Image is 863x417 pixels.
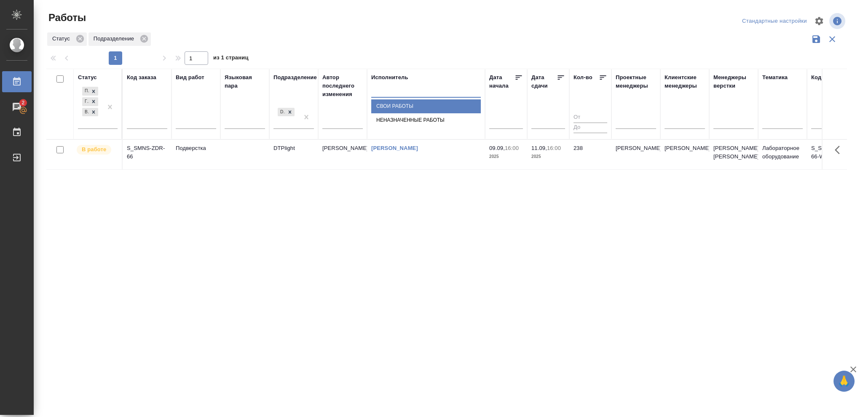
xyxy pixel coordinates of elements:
button: Здесь прячутся важные кнопки [830,140,850,160]
div: Клиентские менеджеры [665,73,705,90]
p: Статус [52,35,73,43]
button: 🙏 [834,371,855,392]
div: Свои работы [371,99,481,113]
span: 2 [16,99,29,107]
p: 16:00 [505,145,519,151]
p: 16:00 [547,145,561,151]
p: Подразделение [94,35,137,43]
td: [PERSON_NAME] [660,140,709,169]
div: Кол-во [574,73,592,82]
div: Подразделение [88,32,151,46]
div: Код заказа [127,73,156,82]
div: Статус [47,32,87,46]
td: S_SMNS-ZDR-66-WK-009 [807,140,856,169]
td: DTPlight [269,140,318,169]
p: 2025 [489,152,523,161]
div: Подбор, Готов к работе, В работе [81,107,99,118]
div: Исполнитель выполняет работу [76,144,118,155]
div: Статус [78,73,97,82]
div: Автор последнего изменения [322,73,363,99]
td: [PERSON_NAME] [318,140,367,169]
input: От [574,112,607,123]
div: Менеджеры верстки [713,73,754,90]
div: Подбор [82,87,89,96]
div: S_SMNS-ZDR-66 [127,144,167,161]
a: [PERSON_NAME] [371,145,418,151]
div: Код работы [811,73,844,82]
div: Проектные менеджеры [616,73,656,90]
p: 09.09, [489,145,505,151]
div: Подбор, Готов к работе, В работе [81,96,99,107]
div: Дата начала [489,73,515,90]
div: Неназначенные работы [371,113,481,127]
span: из 1 страниц [213,53,249,65]
div: Исполнитель [371,73,408,82]
p: В работе [82,145,106,154]
div: Подразделение [273,73,317,82]
span: 🙏 [837,372,851,390]
div: Вид работ [176,73,204,82]
p: 11.09, [531,145,547,151]
div: Дата сдачи [531,73,557,90]
div: DTPlight [278,108,285,117]
a: 2 [2,96,32,118]
p: 2025 [531,152,565,161]
span: Работы [46,11,86,24]
div: DTPlight [277,107,295,118]
button: Сохранить фильтры [808,31,824,47]
span: Настроить таблицу [809,11,829,31]
div: Готов к работе [82,97,89,106]
button: Сбросить фильтры [824,31,840,47]
p: [PERSON_NAME], [PERSON_NAME] [713,144,754,161]
td: [PERSON_NAME] [611,140,660,169]
div: Подбор, Готов к работе, В работе [81,86,99,96]
span: Посмотреть информацию [829,13,847,29]
div: В работе [82,108,89,117]
div: Тематика [762,73,788,82]
td: 238 [569,140,611,169]
div: Языковая пара [225,73,265,90]
div: split button [740,15,809,28]
p: Подверстка [176,144,216,152]
input: До [574,123,607,133]
p: Лабораторное оборудование [762,144,803,161]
